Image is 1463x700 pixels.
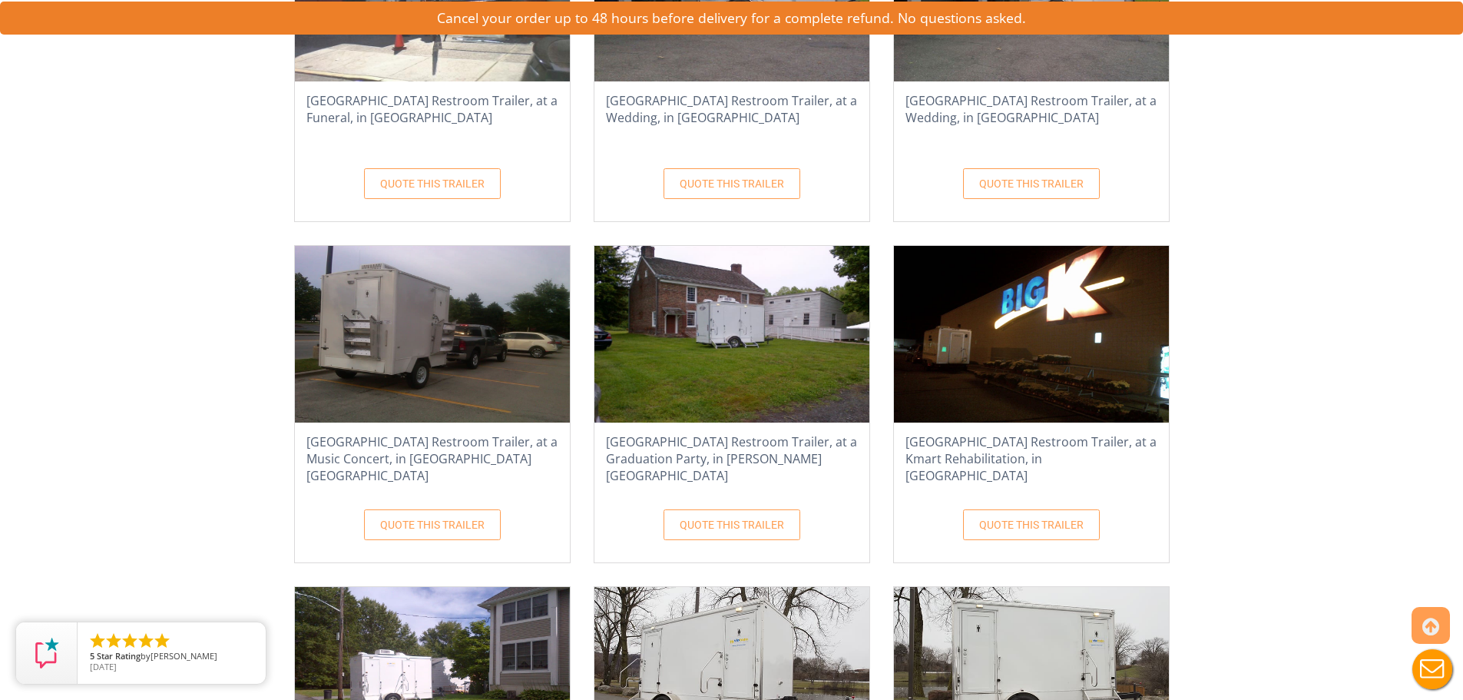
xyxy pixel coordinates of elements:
span: Star Rating [97,650,141,662]
span: [PERSON_NAME] [151,650,217,662]
a: QUOTE THIS TRAILER [364,509,501,540]
h4: [GEOGRAPHIC_DATA] Restroom Trailer, at a Music Concert, in [GEOGRAPHIC_DATA] [GEOGRAPHIC_DATA] [295,430,570,488]
li:  [104,632,123,650]
span: 5 [90,650,94,662]
h4: [GEOGRAPHIC_DATA] Restroom Trailer, at a Kmart Rehabilitation, in [GEOGRAPHIC_DATA] [894,430,1169,488]
a: QUOTE THIS TRAILER [364,168,501,199]
button: Live Chat [1402,639,1463,700]
a: QUOTE THIS TRAILER [963,509,1100,540]
h4: [GEOGRAPHIC_DATA] Restroom Trailer, at a Funeral, in [GEOGRAPHIC_DATA] [295,88,570,147]
li:  [121,632,139,650]
a: QUOTE THIS TRAILER [963,168,1100,199]
li:  [153,632,171,650]
img: Review Rating [31,638,62,668]
a: Two Station Vegas Restroom Trailer, at a Camping Trip, in Jupiter FL [594,667,869,682]
span: [DATE] [90,661,117,672]
h4: [GEOGRAPHIC_DATA] Restroom Trailer, at a Wedding, in [GEOGRAPHIC_DATA] [594,88,869,147]
li:  [88,632,107,650]
li:  [137,632,155,650]
h4: [GEOGRAPHIC_DATA] Restroom Trailer, at a Graduation Party, in [PERSON_NAME][GEOGRAPHIC_DATA] [594,430,869,488]
a: Two Station Vegas Restroom Trailer, at a Camping Trip, in Jupiter FL [894,667,1169,682]
a: QUOTE THIS TRAILER [664,168,800,199]
a: Two Station Vegas Restroom Trailer, at a Music Concert, in Niles NY [295,326,570,340]
a: Two Station Vegas Restroom Trailer, at a Graduation Party, in Lawrence NY [594,326,869,340]
a: QUOTE THIS TRAILER [664,509,800,540]
a: Two Station Vegas Restroom Trailer, at a Kmart Rehabilitation, in Mauston NY [894,326,1169,340]
a: Two Station Vegas Restroom Trailer, at a Beautiful Event, in Monsey NY [295,667,570,682]
h4: [GEOGRAPHIC_DATA] Restroom Trailer, at a Wedding, in [GEOGRAPHIC_DATA] [894,88,1169,147]
span: by [90,652,253,662]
